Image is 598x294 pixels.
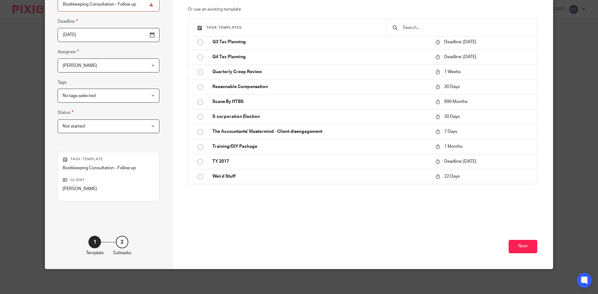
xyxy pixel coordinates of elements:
[206,26,242,29] span: Task templates
[212,69,429,75] p: Quarterly Creep Review
[88,236,101,248] div: 1
[58,79,66,86] label: Tags
[58,109,74,116] label: Status
[444,175,460,179] span: 22 Days
[212,84,429,90] p: Reasonable Compensation
[58,48,79,55] label: Assignee
[212,39,429,45] p: Q3 Tax Planning
[58,28,159,42] input: Pick a date
[212,143,429,150] p: Training/DIY Package
[509,240,537,253] button: Next
[444,70,461,74] span: 1 Weeks
[212,128,429,135] p: The Accountants’ Mastermind - Client disengagement
[86,250,104,256] p: Template
[63,124,85,128] span: Not started
[63,157,154,162] p: Task template
[212,114,429,120] p: S-corporation Election
[63,63,97,68] span: [PERSON_NAME]
[444,144,463,149] span: 1 Months
[212,99,429,105] p: Scans By HTBS
[113,250,131,256] p: Subtasks
[444,40,476,44] span: Deadline: [DATE]
[63,186,154,192] p: [PERSON_NAME]
[212,173,429,180] p: Weird Stuff
[444,55,476,59] span: Deadline: [DATE]
[116,236,128,248] div: 2
[63,178,154,183] p: Client
[212,54,429,60] p: Q4 Tax Planning
[444,129,457,134] span: 7 Days
[444,100,467,104] span: 999 Months
[444,85,460,89] span: 30 Days
[188,6,538,12] p: Or use an existing template
[63,94,96,98] span: No tags selected
[212,158,429,165] p: TY 2017
[444,159,476,164] span: Deadline: [DATE]
[63,165,154,171] p: Bookkeeping Consultation - Follow up
[58,18,78,25] label: Deadline
[402,24,531,31] input: Search...
[444,114,460,119] span: 30 Days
